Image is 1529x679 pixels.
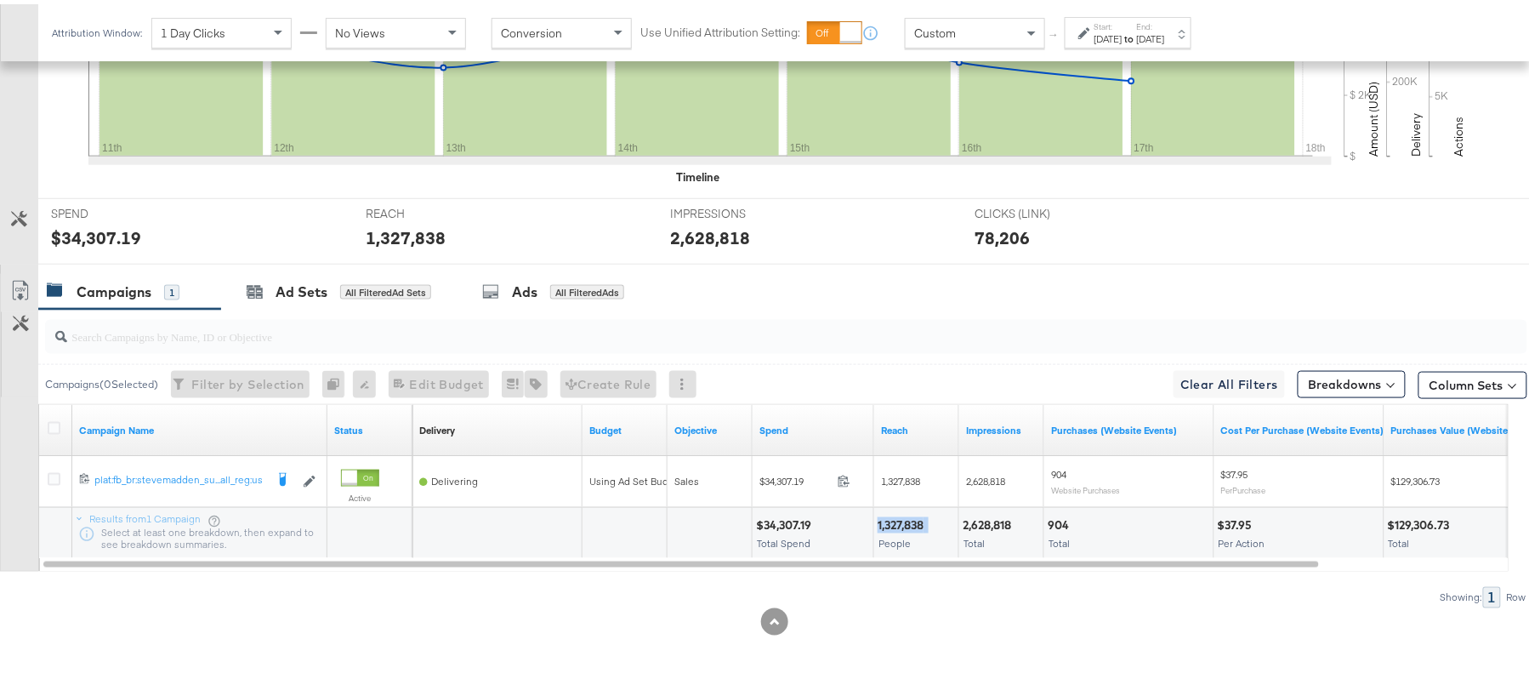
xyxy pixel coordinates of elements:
[501,21,562,37] span: Conversion
[914,21,956,37] span: Custom
[1389,533,1410,545] span: Total
[1047,29,1063,35] span: ↑
[878,533,911,545] span: People
[881,471,920,483] span: 1,327,838
[419,419,455,433] a: Reflects the ability of your Ad Campaign to achieve delivery based on ad states, schedule and bud...
[1180,370,1278,391] span: Clear All Filters
[45,373,158,388] div: Campaigns ( 0 Selected)
[881,419,952,433] a: The number of people your ad was served to.
[674,471,699,483] span: Sales
[674,419,746,433] a: Your campaign's objective.
[670,202,798,218] span: IMPRESSIONS
[1440,588,1483,600] div: Showing:
[1506,588,1527,600] div: Row
[589,471,684,484] div: Using Ad Set Budget
[431,471,478,483] span: Delivering
[276,278,327,298] div: Ad Sets
[1388,513,1455,529] div: $129,306.73
[51,202,179,218] span: SPEND
[1137,28,1165,42] div: [DATE]
[550,281,624,296] div: All Filtered Ads
[1367,77,1382,152] text: Amount (USD)
[51,221,141,246] div: $34,307.19
[1137,17,1165,28] label: End:
[94,469,264,482] div: plat:fb_br:stevemadden_su...all_reg:us
[1452,112,1467,152] text: Actions
[1418,368,1527,395] button: Column Sets
[1218,513,1258,529] div: $37.95
[335,21,385,37] span: No Views
[340,281,431,296] div: All Filtered Ad Sets
[161,21,225,37] span: 1 Day Clicks
[966,419,1037,433] a: The number of times your ad was served. On mobile apps an ad is counted as served the first time ...
[759,471,831,483] span: $34,307.19
[1174,367,1285,394] button: Clear All Filters
[1221,464,1248,476] span: $37.95
[1094,28,1123,42] div: [DATE]
[676,165,719,181] div: Timeline
[419,419,455,433] div: Delivery
[966,471,1005,483] span: 2,628,818
[341,488,379,499] label: Active
[512,278,537,298] div: Ads
[1221,481,1266,491] sub: Per Purchase
[1483,583,1501,604] div: 1
[1409,109,1424,152] text: Delivery
[1123,28,1137,41] strong: to
[1051,419,1208,433] a: The number of times a purchase was made tracked by your Custom Audience pixel on your website aft...
[77,278,151,298] div: Campaigns
[670,221,750,246] div: 2,628,818
[366,202,493,218] span: REACH
[1298,367,1406,394] button: Breakdowns
[1048,513,1074,529] div: 904
[366,221,446,246] div: 1,327,838
[878,513,929,529] div: 1,327,838
[164,281,179,296] div: 1
[1221,419,1384,433] a: The average cost for each purchase tracked by your Custom Audience pixel on your website after pe...
[759,419,867,433] a: The total amount spent to date.
[1049,533,1070,545] span: Total
[94,469,264,486] a: plat:fb_br:stevemadden_su...all_reg:us
[757,533,810,545] span: Total Spend
[640,20,800,37] label: Use Unified Attribution Setting:
[1051,464,1066,476] span: 904
[963,533,985,545] span: Total
[756,513,816,529] div: $34,307.19
[1391,471,1441,483] span: $129,306.73
[334,419,406,433] a: Shows the current state of your Ad Campaign.
[1051,481,1120,491] sub: Website Purchases
[975,221,1030,246] div: 78,206
[79,419,321,433] a: Your campaign name.
[1094,17,1123,28] label: Start:
[589,419,661,433] a: The maximum amount you're willing to spend on your ads, on average each day or over the lifetime ...
[1219,533,1265,545] span: Per Action
[963,513,1016,529] div: 2,628,818
[322,367,353,394] div: 0
[67,309,1392,342] input: Search Campaigns by Name, ID or Objective
[975,202,1102,218] span: CLICKS (LINK)
[51,23,143,35] div: Attribution Window:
